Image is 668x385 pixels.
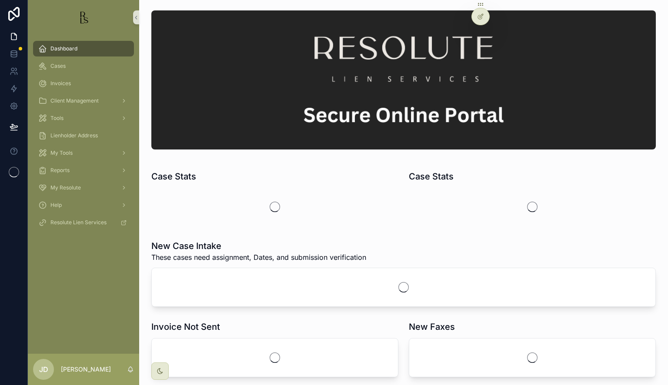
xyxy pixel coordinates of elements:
[151,252,366,262] span: These cases need assignment, Dates, and submission verification
[33,180,134,196] a: My Resolute
[33,58,134,74] a: Cases
[50,63,66,70] span: Cases
[50,184,81,191] span: My Resolute
[33,128,134,143] a: Lienholder Address
[50,167,70,174] span: Reports
[33,197,134,213] a: Help
[50,80,71,87] span: Invoices
[151,321,220,333] h1: Invoice Not Sent
[409,170,454,183] h1: Case Stats
[33,76,134,91] a: Invoices
[39,364,48,375] span: JD
[33,145,134,161] a: My Tools
[50,132,98,139] span: Lienholder Address
[33,110,134,126] a: Tools
[33,163,134,178] a: Reports
[151,170,196,183] h1: Case Stats
[50,115,63,122] span: Tools
[50,97,99,104] span: Client Management
[151,240,366,252] h1: New Case Intake
[50,202,62,209] span: Help
[61,365,111,374] p: [PERSON_NAME]
[33,93,134,109] a: Client Management
[50,45,77,52] span: Dashboard
[33,215,134,230] a: Resolute Lien Services
[33,41,134,56] a: Dashboard
[50,219,107,226] span: Resolute Lien Services
[409,321,455,333] h1: New Faxes
[77,10,90,24] img: App logo
[50,149,73,156] span: My Tools
[28,35,139,242] div: scrollable content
